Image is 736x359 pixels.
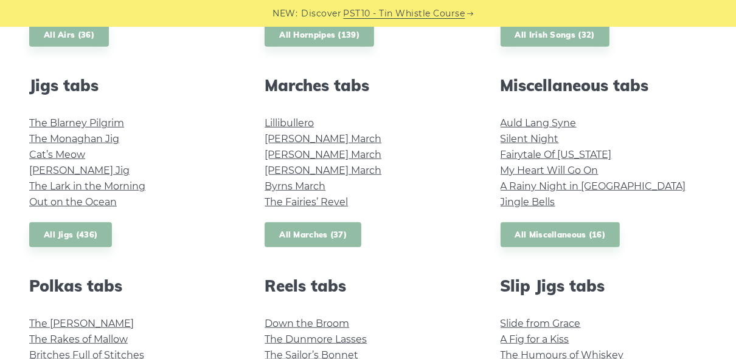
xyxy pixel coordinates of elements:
a: Out on the Ocean [29,196,117,208]
a: Fairytale Of [US_STATE] [501,149,612,160]
a: Byrns March [265,180,325,192]
a: [PERSON_NAME] March [265,133,381,145]
h2: Reels tabs [265,276,471,295]
a: Cat’s Meow [29,149,85,160]
a: A Fig for a Kiss [501,333,569,345]
a: My Heart Will Go On [501,165,599,176]
a: The Rakes of Mallow [29,333,128,345]
h2: Miscellaneous tabs [501,76,707,95]
a: [PERSON_NAME] March [265,149,381,160]
h2: Jigs tabs [29,76,235,95]
a: Slide from Grace [501,318,581,329]
span: NEW: [273,7,298,21]
h2: Marches tabs [265,76,471,95]
a: All Marches (37) [265,222,361,247]
a: All Hornpipes (139) [265,22,374,47]
a: All Airs (36) [29,22,109,47]
a: The Monaghan Jig [29,133,119,145]
a: A Rainy Night in [GEOGRAPHIC_DATA] [501,180,686,192]
a: Down the Broom [265,318,349,329]
a: Auld Lang Syne [501,117,577,129]
h2: Polkas tabs [29,276,235,295]
a: All Jigs (436) [29,222,112,247]
a: All Miscellaneous (16) [501,222,620,247]
h2: Slip Jigs tabs [501,276,707,295]
a: Jingle Bells [501,196,555,208]
a: Silent Night [501,133,559,145]
a: The [PERSON_NAME] [29,318,134,329]
a: [PERSON_NAME] Jig [29,165,130,176]
a: Lillibullero [265,117,314,129]
a: The Fairies’ Revel [265,196,348,208]
a: [PERSON_NAME] March [265,165,381,176]
a: The Lark in the Morning [29,180,145,192]
span: Discover [302,7,342,21]
a: All Irish Songs (32) [501,22,609,47]
a: The Blarney Pilgrim [29,117,124,129]
a: PST10 - Tin Whistle Course [344,7,465,21]
a: The Dunmore Lasses [265,333,367,345]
